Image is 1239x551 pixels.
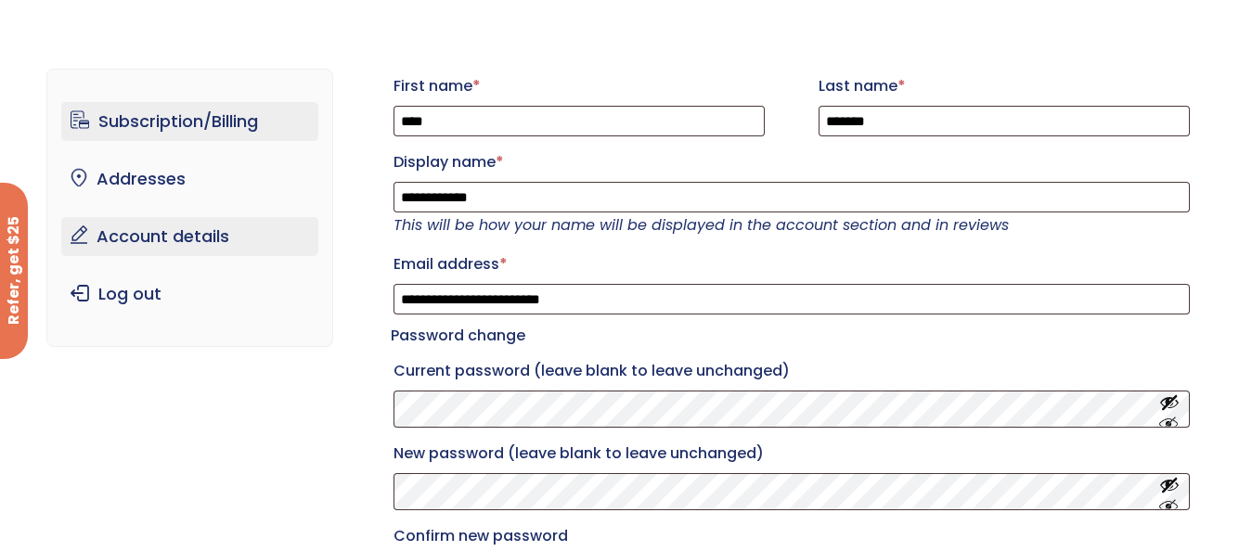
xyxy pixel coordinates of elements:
label: First name [394,71,765,101]
legend: Password change [391,323,525,349]
em: This will be how your name will be displayed in the account section and in reviews [394,214,1009,236]
a: Subscription/Billing [61,102,318,141]
nav: Account pages [46,69,333,347]
a: Addresses [61,160,318,199]
a: Account details [61,217,318,256]
label: Confirm new password [394,521,1190,551]
button: Show password [1159,475,1180,509]
label: Display name [394,147,1190,177]
label: New password (leave blank to leave unchanged) [394,439,1190,468]
a: Log out [61,275,318,314]
label: Current password (leave blank to leave unchanged) [394,356,1190,386]
button: Show password [1159,392,1180,427]
label: Last name [819,71,1190,101]
label: Email address [394,250,1190,279]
